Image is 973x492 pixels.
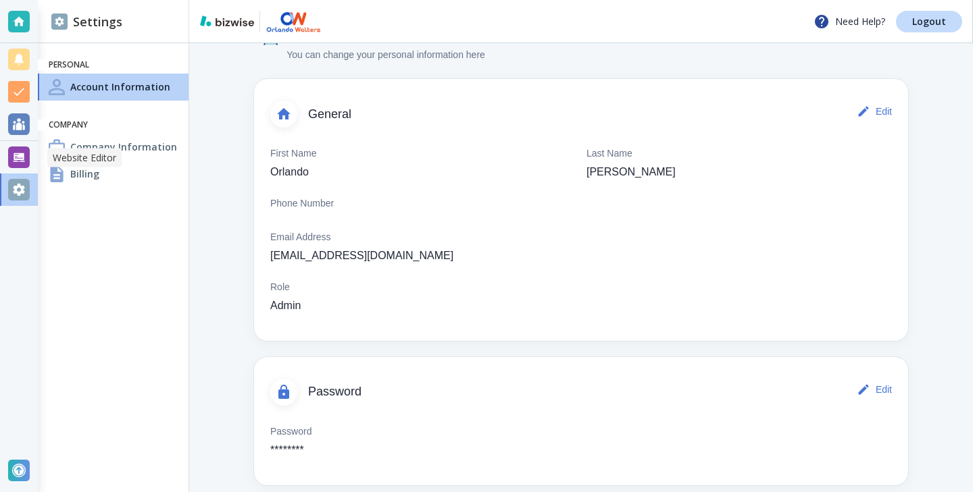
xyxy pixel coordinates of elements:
[38,134,189,161] a: Company InformationCompany Information
[270,230,330,245] p: Email Address
[854,98,897,125] button: Edit
[200,16,254,26] img: bizwise
[70,140,177,154] h4: Company Information
[270,164,309,180] p: Orlando
[51,13,68,30] img: DashboardSidebarSettings.svg
[587,146,632,161] p: Last Name
[896,11,962,32] a: Logout
[51,13,122,31] h2: Settings
[308,385,854,400] span: Password
[49,119,178,131] h6: Company
[270,280,290,295] p: Role
[270,425,311,439] p: Password
[53,151,116,165] p: Website Editor
[286,48,485,63] p: You can change your personal information here
[49,59,178,71] h6: Personal
[587,164,676,180] p: [PERSON_NAME]
[70,167,99,181] h4: Billing
[854,376,897,403] button: Edit
[270,248,453,264] p: [EMAIL_ADDRESS][DOMAIN_NAME]
[308,107,854,122] span: General
[270,298,301,314] p: Admin
[814,13,885,30] p: Need Help?
[270,196,334,211] p: Phone Number
[38,74,189,101] a: Account InformationAccount Information
[266,11,322,32] img: ORLANDO WALTERS
[270,146,316,161] p: First Name
[912,17,946,26] p: Logout
[38,161,189,188] a: BillingBilling
[70,80,170,94] h4: Account Information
